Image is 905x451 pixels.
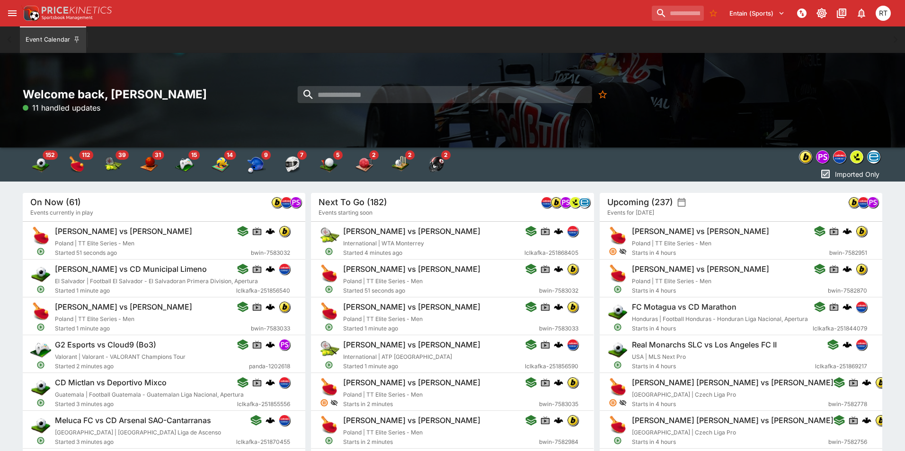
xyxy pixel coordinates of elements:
[856,225,867,237] div: bwin
[211,155,230,174] div: Volleyball
[560,197,571,208] div: pandascore
[211,155,230,174] img: volleyball
[279,301,290,312] div: bwin
[343,429,423,436] span: Poland | TT Elite Series - Men
[55,324,251,333] span: Started 1 minute ago
[632,429,736,436] span: [GEOGRAPHIC_DATA] | Czech Liga Pro
[4,5,21,22] button: open drawer
[799,150,812,164] div: bwin
[632,340,777,350] h6: Real Monarchs SLC vs Los Angeles FC II
[298,86,592,103] input: search
[568,226,578,236] img: lclkafka.png
[554,264,564,274] img: logo-cerberus.svg
[833,5,850,22] button: Documentation
[325,361,334,369] svg: Open
[30,225,51,246] img: table_tennis.png
[355,155,374,174] div: Handball
[236,437,290,447] span: lclkafka-251870455
[554,378,564,387] img: logo-cerberus.svg
[568,377,578,388] img: bwin.png
[868,197,878,208] img: pandascore.png
[632,362,815,371] span: Starts in 4 hours
[856,264,867,274] img: bwin.png
[568,225,579,237] div: lclkafka
[875,415,887,426] div: bwin
[816,150,829,164] div: pandascore
[848,197,860,208] div: bwin
[55,378,167,388] h6: CD Mictlan vs Deportivo Mixco
[30,208,93,217] span: Events currently in play
[251,324,290,333] span: bwin-7583033
[55,416,211,425] h6: Meluca FC vs CD Arsenal SAO-Cantarranas
[632,278,711,285] span: Poland | TT Elite Series - Men
[343,391,423,398] span: Poland | TT Elite Series - Men
[36,436,45,445] svg: Open
[868,151,880,163] img: betradar.png
[828,399,867,409] span: bwin-7582778
[55,429,221,436] span: [GEOGRAPHIC_DATA] | [GEOGRAPHIC_DATA] Liga de Ascenso
[319,208,373,217] span: Events starting soon
[554,302,564,312] div: cerberus
[31,155,50,174] img: soccer
[266,340,275,349] img: logo-cerberus.svg
[876,377,886,388] img: bwin.png
[568,301,579,312] div: bwin
[36,285,45,294] svg: Open
[525,248,579,258] span: lclkafka-251868405
[36,247,45,256] svg: Open
[297,150,307,160] span: 7
[607,339,628,360] img: soccer.png
[333,150,343,160] span: 5
[55,278,258,285] span: El Salvador | Football El Salvador - El Salvadoran Primera Division, Apertura
[343,362,525,371] span: Started 1 minute ago
[55,286,236,295] span: Started 1 minute ago
[30,377,51,398] img: soccer.png
[843,226,852,236] img: logo-cerberus.svg
[30,415,51,435] img: soccer.png
[813,324,867,333] span: lclkafka-251844079
[829,248,867,258] span: bwin-7582951
[281,197,292,208] div: lclkafka
[843,340,852,349] div: cerberus
[579,197,590,208] div: betradar
[236,286,290,295] span: lclkafka-251856540
[30,339,51,360] img: esports.png
[266,378,275,387] img: logo-cerberus.svg
[525,362,579,371] span: lclkafka-251856590
[858,197,869,208] img: lclkafka.png
[632,302,736,312] h6: FC Motagua vs CD Marathon
[867,197,878,208] div: pandascore
[55,362,249,371] span: Started 2 minutes ago
[266,302,275,312] img: logo-cerberus.svg
[355,155,374,174] img: handball
[343,264,480,274] h6: [PERSON_NAME] vs [PERSON_NAME]
[835,169,879,179] p: Imported Only
[23,147,454,182] div: Event type filters
[251,248,290,258] span: bwin-7583032
[856,302,867,312] img: lclkafka.png
[42,16,93,20] img: Sportsbook Management
[607,377,628,398] img: table_tennis.png
[851,151,863,163] img: lsports.jpeg
[568,339,579,350] div: lclkafka
[607,208,654,217] span: Events for [DATE]
[319,225,339,246] img: tennis.png
[343,399,539,409] span: Starts in 2 minutes
[632,315,808,322] span: Honduras | Football Honduras - Honduran Liga Nacional, Apertura
[343,378,480,388] h6: [PERSON_NAME] vs [PERSON_NAME]
[139,155,158,174] img: basketball
[319,339,339,360] img: tennis.png
[613,361,622,369] svg: Open
[849,197,859,208] img: bwin.png
[607,225,628,246] img: table_tennis.png
[55,302,192,312] h6: [PERSON_NAME] vs [PERSON_NAME]
[607,263,628,284] img: table_tennis.png
[279,415,290,426] div: lclkafka
[330,399,338,407] svg: Hidden
[55,315,134,322] span: Poland | TT Elite Series - Men
[817,166,882,182] button: Imported Only
[550,197,562,208] div: bwin
[343,437,539,447] span: Starts in 2 minutes
[853,5,870,22] button: Notifications
[279,225,290,237] div: bwin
